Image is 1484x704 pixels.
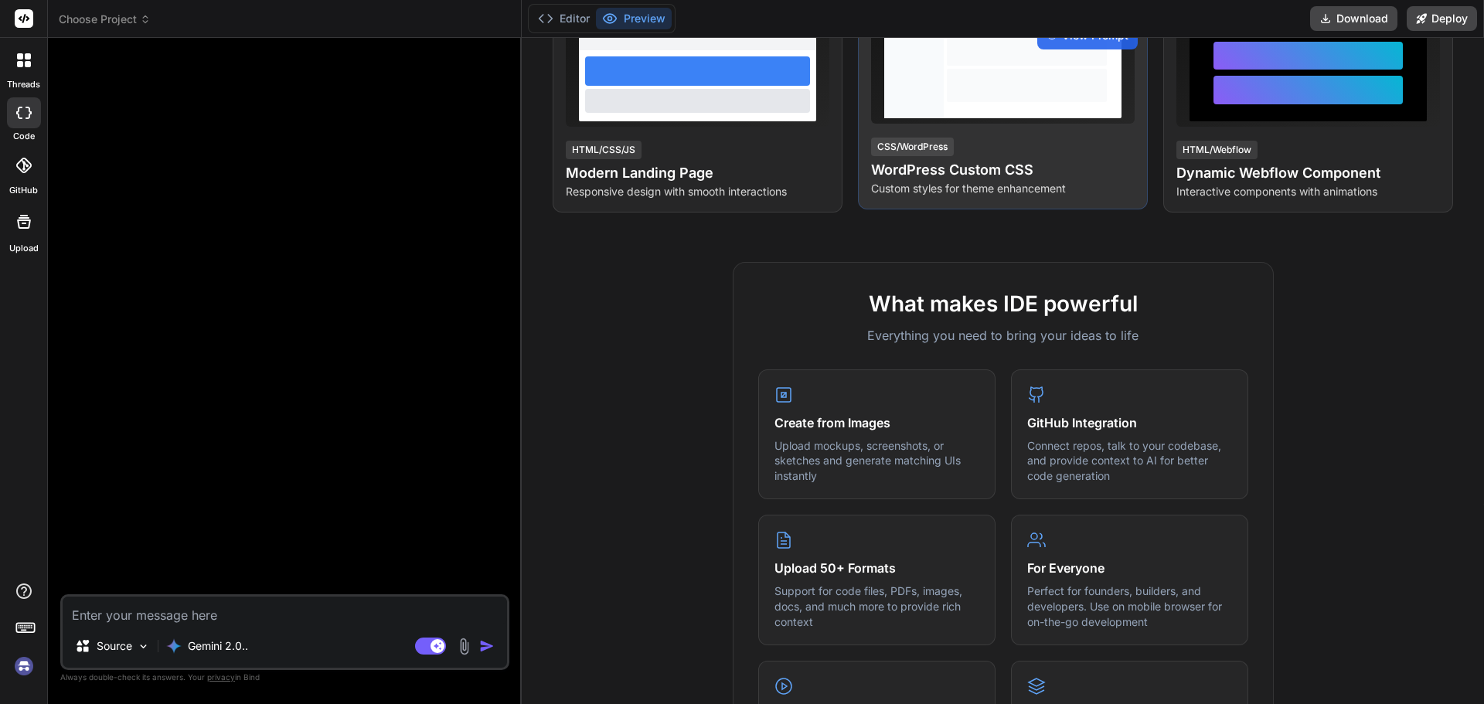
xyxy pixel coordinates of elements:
h4: GitHub Integration [1027,413,1232,432]
h4: For Everyone [1027,559,1232,577]
h4: WordPress Custom CSS [871,159,1135,181]
h4: Modern Landing Page [566,162,829,184]
p: Source [97,638,132,654]
p: Upload mockups, screenshots, or sketches and generate matching UIs instantly [774,438,979,484]
label: threads [7,78,40,91]
p: Support for code files, PDFs, images, docs, and much more to provide rich context [774,583,979,629]
button: Preview [596,8,672,29]
div: HTML/Webflow [1176,141,1258,159]
button: Download [1310,6,1397,31]
h4: Upload 50+ Formats [774,559,979,577]
div: CSS/WordPress [871,138,954,156]
label: code [13,130,35,143]
p: Perfect for founders, builders, and developers. Use on mobile browser for on-the-go development [1027,583,1232,629]
button: Editor [532,8,596,29]
p: Interactive components with animations [1176,184,1440,199]
div: HTML/CSS/JS [566,141,642,159]
img: icon [479,638,495,654]
button: Deploy [1407,6,1477,31]
p: Always double-check its answers. Your in Bind [60,670,509,685]
label: Upload [9,242,39,255]
h4: Create from Images [774,413,979,432]
img: Pick Models [137,640,150,653]
p: Everything you need to bring your ideas to life [758,326,1248,345]
label: GitHub [9,184,38,197]
img: signin [11,653,37,679]
p: Responsive design with smooth interactions [566,184,829,199]
h2: What makes IDE powerful [758,287,1248,320]
img: Gemini 2.0 flash [166,638,182,654]
p: Connect repos, talk to your codebase, and provide context to AI for better code generation [1027,438,1232,484]
img: attachment [455,638,473,655]
span: privacy [207,672,235,682]
p: Gemini 2.0.. [188,638,248,654]
p: Custom styles for theme enhancement [871,181,1135,196]
h4: Dynamic Webflow Component [1176,162,1440,184]
span: Choose Project [59,12,151,27]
